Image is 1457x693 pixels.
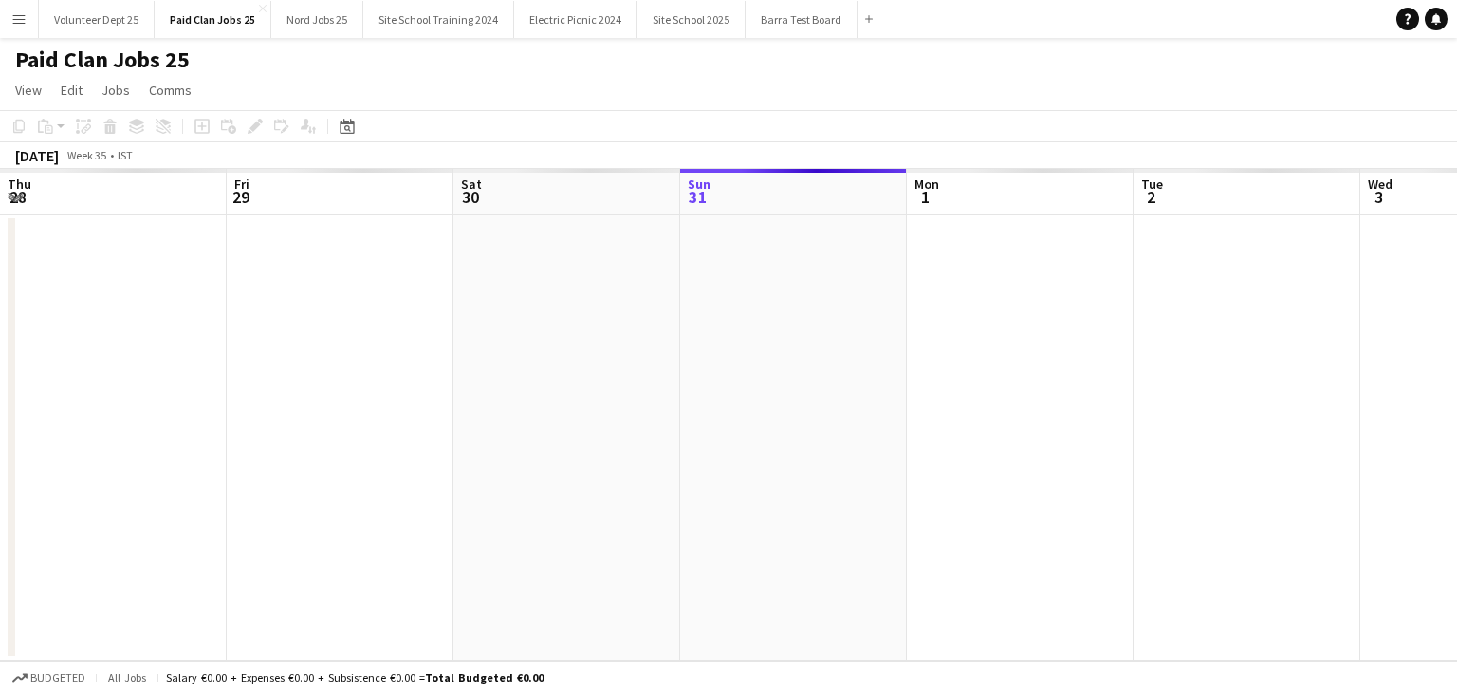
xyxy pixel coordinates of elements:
[271,1,363,38] button: Nord Jobs 25
[1368,176,1392,193] span: Wed
[914,176,939,193] span: Mon
[9,667,88,688] button: Budgeted
[53,78,90,103] a: Edit
[101,82,130,99] span: Jobs
[149,82,192,99] span: Comms
[30,671,85,684] span: Budgeted
[685,186,710,208] span: 31
[231,186,249,208] span: 29
[912,186,939,208] span: 1
[63,148,110,162] span: Week 35
[425,670,544,684] span: Total Budgeted €0.00
[141,78,199,103] a: Comms
[637,1,746,38] button: Site School 2025
[461,176,482,193] span: Sat
[39,1,155,38] button: Volunteer Dept 25
[94,78,138,103] a: Jobs
[155,1,271,38] button: Paid Clan Jobs 25
[61,82,83,99] span: Edit
[1138,186,1163,208] span: 2
[688,176,710,193] span: Sun
[234,176,249,193] span: Fri
[1141,176,1163,193] span: Tue
[363,1,514,38] button: Site School Training 2024
[15,82,42,99] span: View
[458,186,482,208] span: 30
[15,46,190,74] h1: Paid Clan Jobs 25
[104,670,150,684] span: All jobs
[166,670,544,684] div: Salary €0.00 + Expenses €0.00 + Subsistence €0.00 =
[118,148,133,162] div: IST
[5,186,31,208] span: 28
[514,1,637,38] button: Electric Picnic 2024
[15,146,59,165] div: [DATE]
[746,1,858,38] button: Barra Test Board
[8,78,49,103] a: View
[8,176,31,193] span: Thu
[1365,186,1392,208] span: 3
